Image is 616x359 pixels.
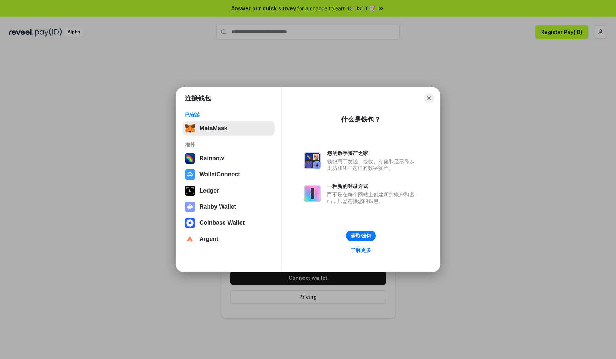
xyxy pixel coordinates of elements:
[185,234,195,244] img: svg+xml,%3Csvg%20width%3D%2228%22%20height%3D%2228%22%20viewBox%3D%220%200%2028%2028%22%20fill%3D...
[327,150,418,157] div: 您的数字资产之家
[183,216,275,230] button: Coinbase Wallet
[327,191,418,204] div: 而不是在每个网站上创建新的账户和密码，只需连接您的钱包。
[185,186,195,196] img: svg+xml,%3Csvg%20xmlns%3D%22http%3A%2F%2Fwww.w3.org%2F2000%2Fsvg%22%20width%3D%2228%22%20height%3...
[199,155,224,162] div: Rainbow
[346,231,376,241] button: 获取钱包
[199,187,219,194] div: Ledger
[199,204,236,210] div: Rabby Wallet
[185,94,211,103] h1: 连接钱包
[351,232,371,239] div: 获取钱包
[199,236,219,242] div: Argent
[183,167,275,182] button: WalletConnect
[185,111,272,118] div: 已安装
[185,202,195,212] img: svg+xml,%3Csvg%20xmlns%3D%22http%3A%2F%2Fwww.w3.org%2F2000%2Fsvg%22%20fill%3D%22none%22%20viewBox...
[341,115,381,124] div: 什么是钱包？
[199,125,227,132] div: MetaMask
[183,151,275,166] button: Rainbow
[185,169,195,180] img: svg+xml,%3Csvg%20width%3D%2228%22%20height%3D%2228%22%20viewBox%3D%220%200%2028%2028%22%20fill%3D...
[199,171,240,178] div: WalletConnect
[185,153,195,164] img: svg+xml,%3Csvg%20width%3D%22120%22%20height%3D%22120%22%20viewBox%3D%220%200%20120%20120%22%20fil...
[185,142,272,148] div: 推荐
[183,232,275,246] button: Argent
[304,152,321,169] img: svg+xml,%3Csvg%20xmlns%3D%22http%3A%2F%2Fwww.w3.org%2F2000%2Fsvg%22%20fill%3D%22none%22%20viewBox...
[327,183,418,190] div: 一种新的登录方式
[424,93,434,103] button: Close
[183,183,275,198] button: Ledger
[199,220,245,226] div: Coinbase Wallet
[351,247,371,253] div: 了解更多
[304,185,321,202] img: svg+xml,%3Csvg%20xmlns%3D%22http%3A%2F%2Fwww.w3.org%2F2000%2Fsvg%22%20fill%3D%22none%22%20viewBox...
[185,123,195,133] img: svg+xml,%3Csvg%20fill%3D%22none%22%20height%3D%2233%22%20viewBox%3D%220%200%2035%2033%22%20width%...
[346,245,375,255] a: 了解更多
[183,121,275,136] button: MetaMask
[183,199,275,214] button: Rabby Wallet
[327,158,418,171] div: 钱包用于发送、接收、存储和显示像以太坊和NFT这样的数字资产。
[185,218,195,228] img: svg+xml,%3Csvg%20width%3D%2228%22%20height%3D%2228%22%20viewBox%3D%220%200%2028%2028%22%20fill%3D...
